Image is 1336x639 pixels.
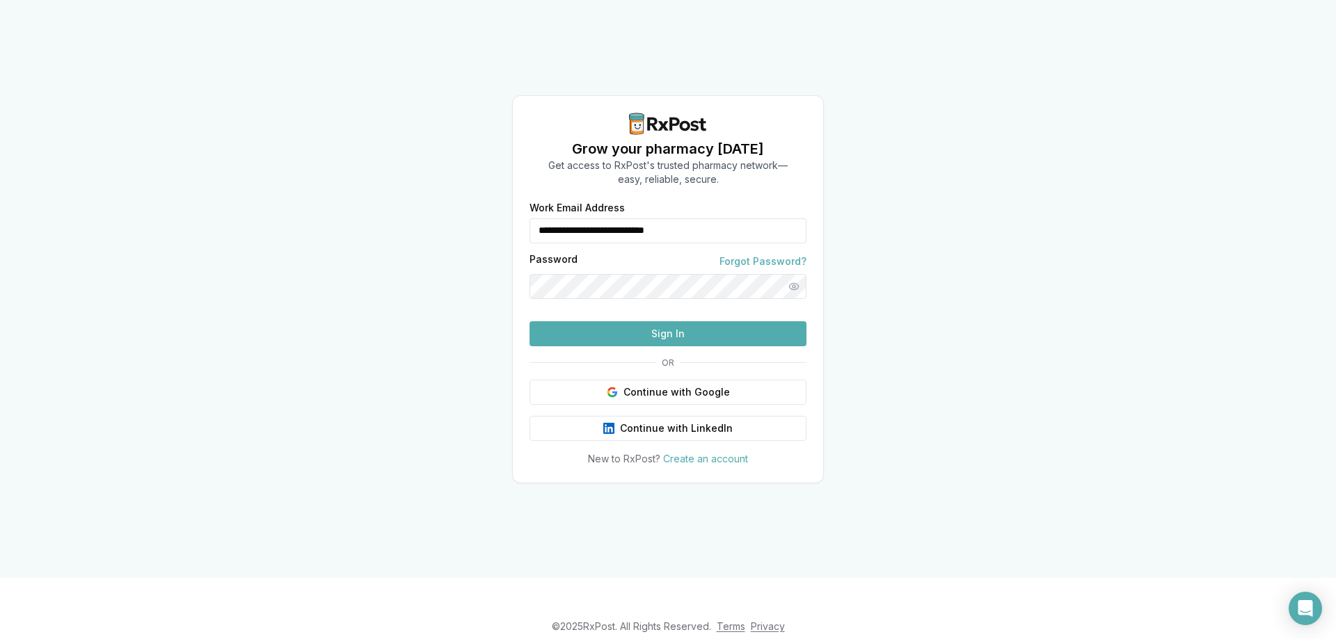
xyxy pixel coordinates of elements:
img: LinkedIn [603,423,614,434]
button: Continue with Google [530,380,806,405]
p: Get access to RxPost's trusted pharmacy network— easy, reliable, secure. [548,159,788,186]
button: Sign In [530,321,806,346]
label: Work Email Address [530,203,806,213]
label: Password [530,254,578,268]
img: Google [607,387,618,398]
a: Forgot Password? [719,254,806,268]
div: Open Intercom Messenger [1289,592,1322,625]
button: Continue with LinkedIn [530,416,806,441]
button: Show password [781,274,806,299]
span: OR [656,357,680,369]
img: RxPost Logo [623,113,713,135]
span: New to RxPost? [588,453,660,464]
a: Terms [717,620,745,632]
a: Privacy [751,620,785,632]
a: Create an account [663,453,748,464]
h1: Grow your pharmacy [DATE] [548,139,788,159]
